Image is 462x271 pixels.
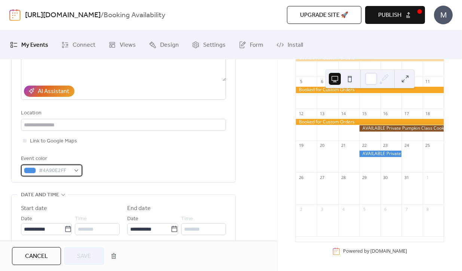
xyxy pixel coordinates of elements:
[319,175,325,180] div: 27
[359,125,444,132] div: AVAILABLE Private Pumpkin Class Cookie Decorating Class
[30,137,77,146] span: Link to Google Maps
[271,33,309,56] a: Install
[186,33,231,56] a: Settings
[127,204,151,213] div: End date
[340,206,346,212] div: 4
[425,143,431,148] div: 25
[4,33,54,56] a: My Events
[340,175,346,180] div: 28
[101,8,104,22] b: /
[181,215,193,224] span: Time
[319,111,325,116] div: 13
[359,151,401,157] div: AVAILABLE Private Pumpkin Class Cookie Decorating Class
[298,111,304,116] div: 12
[39,166,70,175] span: #4A90E2FF
[75,215,87,224] span: Time
[288,39,303,51] span: Install
[425,79,431,84] div: 11
[383,111,388,116] div: 16
[21,154,81,163] div: Event color
[378,11,401,20] span: Publish
[203,39,226,51] span: Settings
[296,119,444,125] div: Booked for Custom Orders
[21,215,32,224] span: Date
[370,248,407,255] a: [DOMAIN_NAME]
[425,175,431,180] div: 1
[404,143,409,148] div: 24
[298,206,304,212] div: 2
[250,39,263,51] span: Form
[361,206,367,212] div: 5
[319,143,325,148] div: 20
[365,6,425,24] button: Publish
[25,252,48,261] span: Cancel
[103,33,141,56] a: Views
[361,175,367,180] div: 29
[404,206,409,212] div: 7
[143,33,184,56] a: Design
[425,111,431,116] div: 18
[21,39,48,51] span: My Events
[73,39,95,51] span: Connect
[12,247,61,265] button: Cancel
[434,6,453,24] div: M
[298,79,304,84] div: 5
[127,215,138,224] span: Date
[383,175,388,180] div: 30
[298,175,304,180] div: 26
[319,206,325,212] div: 3
[361,143,367,148] div: 22
[120,39,136,51] span: Views
[9,9,21,21] img: logo
[233,33,269,56] a: Form
[56,33,101,56] a: Connect
[104,8,165,22] b: Booking Availability
[300,11,348,20] span: Upgrade site 🚀
[425,206,431,212] div: 8
[287,6,361,24] button: Upgrade site 🚀
[25,8,101,22] a: [URL][DOMAIN_NAME]
[404,111,409,116] div: 17
[21,109,224,118] div: Location
[21,191,59,200] span: Date and time
[319,79,325,84] div: 6
[340,111,346,116] div: 14
[21,204,47,213] div: Start date
[361,111,367,116] div: 15
[404,175,409,180] div: 31
[383,143,388,148] div: 23
[160,39,179,51] span: Design
[298,143,304,148] div: 19
[383,206,388,212] div: 6
[38,87,69,96] div: AI Assistant
[296,87,444,93] div: Booked for Custom Orders
[24,86,74,97] button: AI Assistant
[343,248,407,255] div: Powered by
[340,143,346,148] div: 21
